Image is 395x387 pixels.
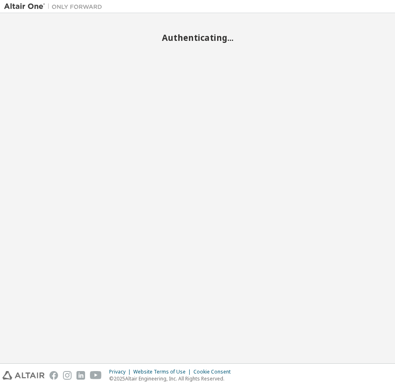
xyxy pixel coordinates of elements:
[4,2,106,11] img: Altair One
[109,375,236,382] p: © 2025 Altair Engineering, Inc. All Rights Reserved.
[4,32,391,43] h2: Authenticating...
[2,371,45,380] img: altair_logo.svg
[49,371,58,380] img: facebook.svg
[63,371,72,380] img: instagram.svg
[133,369,193,375] div: Website Terms of Use
[76,371,85,380] img: linkedin.svg
[90,371,102,380] img: youtube.svg
[193,369,236,375] div: Cookie Consent
[109,369,133,375] div: Privacy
